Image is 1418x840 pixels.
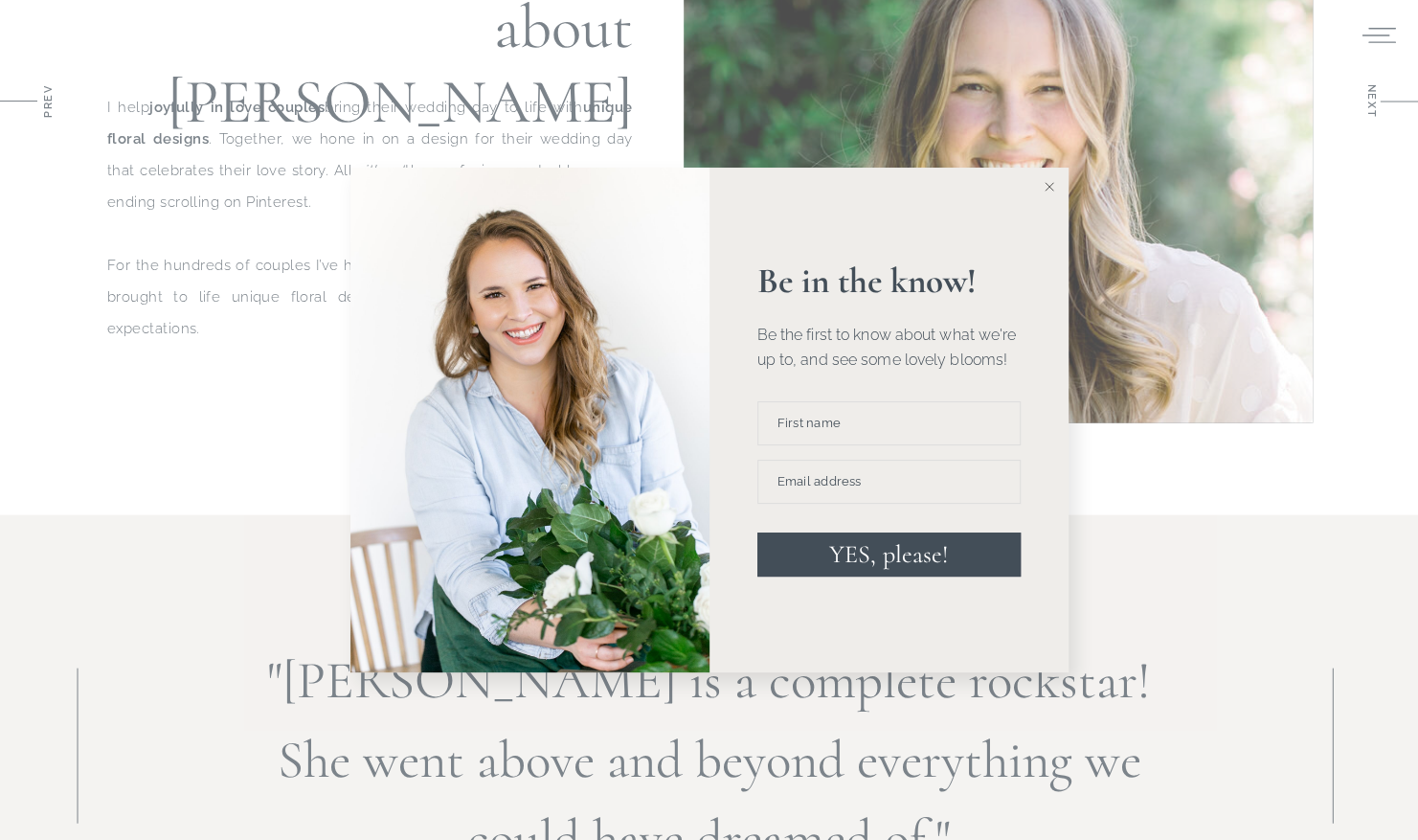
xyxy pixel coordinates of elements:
[829,539,948,569] span: YES, please!
[525,57,644,102] button: Subscribe
[757,533,1021,577] button: YES, please!
[757,263,1021,299] p: Be in the know!
[757,323,1021,372] p: Be the first to know about what we're up to, and see some lovely blooms!
[545,74,624,85] span: Subscribe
